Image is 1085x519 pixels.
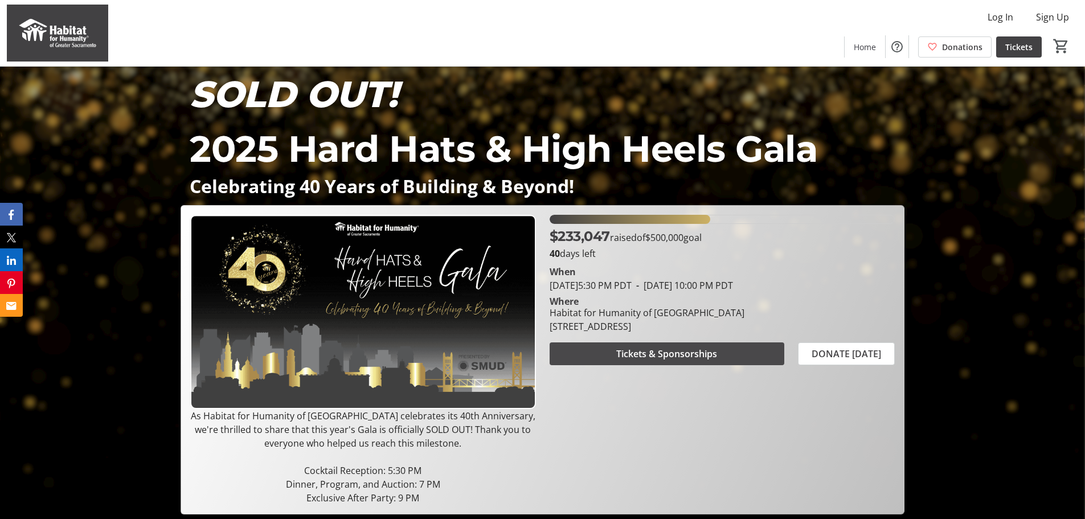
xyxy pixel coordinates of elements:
button: Cart [1051,36,1071,56]
span: $500,000 [645,231,683,244]
p: 2025 Hard Hats & High Heels Gala [190,121,895,176]
span: $233,047 [550,228,610,244]
button: Tickets & Sponsorships [550,342,784,365]
a: Tickets [996,36,1042,58]
div: [STREET_ADDRESS] [550,320,744,333]
p: Dinner, Program, and Auction: 7 PM [190,477,535,491]
button: Sign Up [1027,8,1078,26]
p: Cocktail Reception: 5:30 PM [190,464,535,477]
span: Tickets [1005,41,1033,53]
button: Log In [978,8,1022,26]
span: Tickets & Sponsorships [616,347,717,361]
span: [DATE] 10:00 PM PDT [632,279,733,292]
span: Donations [942,41,982,53]
p: days left [550,247,895,260]
em: SOLD OUT! [190,72,398,116]
span: [DATE] 5:30 PM PDT [550,279,632,292]
p: raised of goal [550,226,702,247]
p: Exclusive After Party: 9 PM [190,491,535,505]
img: Campaign CTA Media Photo [190,215,535,409]
div: When [550,265,576,279]
p: As Habitat for Humanity of [GEOGRAPHIC_DATA] celebrates its 40th Anniversary, we're thrilled to s... [190,409,535,450]
div: 46.609438000000004% of fundraising goal reached [550,215,895,224]
p: Celebrating 40 Years of Building & Beyond! [190,176,895,196]
span: DONATE [DATE] [812,347,881,361]
button: Help [886,35,908,58]
a: Home [845,36,885,58]
a: Donations [918,36,992,58]
div: Habitat for Humanity of [GEOGRAPHIC_DATA] [550,306,744,320]
img: Habitat for Humanity of Greater Sacramento's Logo [7,5,108,62]
span: 40 [550,247,560,260]
div: Where [550,297,579,306]
button: DONATE [DATE] [798,342,895,365]
span: Log In [988,10,1013,24]
span: Home [854,41,876,53]
span: Sign Up [1036,10,1069,24]
span: - [632,279,644,292]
